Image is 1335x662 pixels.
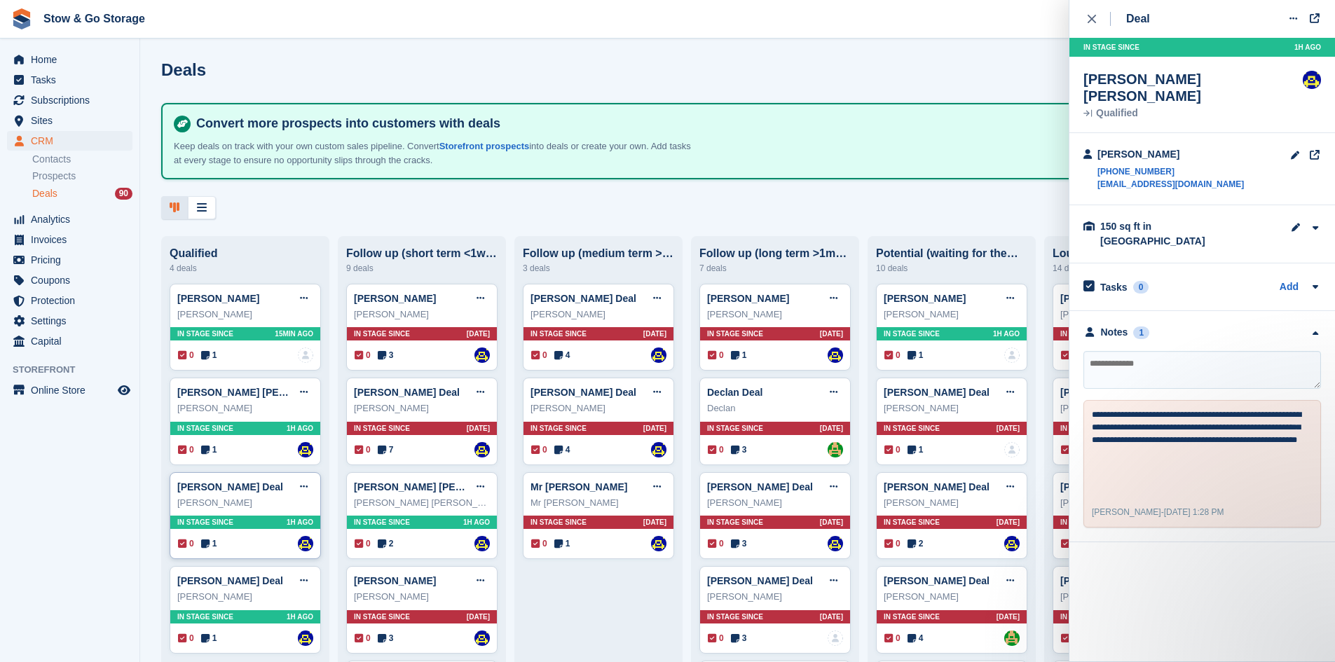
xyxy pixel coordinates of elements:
div: [PERSON_NAME] [884,401,1020,415]
span: 1H AGO [993,329,1020,339]
a: [PERSON_NAME] Deal [1060,575,1166,586]
span: 0 [1061,632,1077,644]
div: 3 deals [523,260,674,277]
img: Alex Taylor [828,442,843,457]
div: Follow up (medium term >1week) [523,247,674,260]
img: Rob Good-Stephenson [298,630,313,646]
div: [PERSON_NAME] [1060,590,1196,604]
a: menu [7,131,132,151]
a: [PERSON_NAME] Deal [177,575,283,586]
span: 0 [884,349,901,361]
span: Analytics [31,209,115,229]
span: Tasks [31,70,115,90]
a: menu [7,50,132,69]
div: [PERSON_NAME] [177,401,313,415]
span: In stage since [354,423,410,434]
span: In stage since [354,329,410,339]
span: 0 [531,443,547,456]
a: menu [7,230,132,249]
span: 0 [884,537,901,550]
span: Prospects [32,170,76,183]
a: menu [7,70,132,90]
span: [DATE] [467,329,490,339]
span: 0 [1061,537,1077,550]
span: [DATE] [643,517,666,527]
a: menu [7,291,132,310]
div: [PERSON_NAME] [177,590,313,604]
a: deal-assignee-blank [828,630,843,646]
span: In stage since [354,517,410,527]
a: [PERSON_NAME] [1060,293,1142,304]
a: [PERSON_NAME] Deal [884,575,990,586]
div: 150 sq ft in [GEOGRAPHIC_DATA] [1100,219,1240,249]
span: 7 [378,443,394,456]
a: [EMAIL_ADDRESS][DOMAIN_NAME] [1097,178,1244,191]
span: [DATE] [997,423,1020,434]
span: Deals [32,187,57,200]
a: [PERSON_NAME] Deal [1060,481,1166,492]
span: 3 [378,349,394,361]
span: In stage since [884,329,940,339]
div: [PERSON_NAME] [1060,496,1196,510]
div: [PERSON_NAME] [PERSON_NAME] [354,496,490,510]
a: Declan Deal [707,387,762,398]
a: Deals 90 [32,186,132,201]
span: Subscriptions [31,90,115,110]
span: In stage since [177,517,233,527]
span: Storefront [13,363,139,377]
span: 0 [708,349,724,361]
div: - [1092,506,1224,518]
span: 0 [708,443,724,456]
a: [PERSON_NAME] Deal [884,387,990,398]
a: Add [1280,280,1299,296]
span: 0 [708,632,724,644]
span: In stage since [530,329,587,339]
img: Rob Good-Stephenson [474,347,490,363]
a: menu [7,311,132,331]
a: [PERSON_NAME] Deal [884,481,990,492]
span: 1H AGO [1294,42,1321,53]
span: CRM [31,131,115,151]
img: Rob Good-Stephenson [828,347,843,363]
div: [PERSON_NAME] [177,308,313,322]
span: In stage since [530,517,587,527]
div: [PERSON_NAME] [530,308,666,322]
span: 0 [355,632,371,644]
a: deal-assignee-blank [298,347,313,363]
span: [DATE] [643,423,666,434]
span: 1 [201,632,217,644]
a: Rob Good-Stephenson [651,536,666,551]
span: [DATE] [820,612,843,622]
a: [PERSON_NAME] Deal [177,481,283,492]
a: Rob Good-Stephenson [298,442,313,457]
div: 0 [1133,281,1149,294]
span: [DATE] [467,612,490,622]
img: Rob Good-Stephenson [474,442,490,457]
div: [PERSON_NAME] [884,590,1020,604]
div: [PERSON_NAME] [1060,308,1196,322]
span: [DATE] [643,329,666,339]
div: Follow up (long term >1month) [699,247,851,260]
div: 14 deals [1053,260,1204,277]
div: [PERSON_NAME] [707,308,843,322]
span: 4 [554,349,570,361]
span: 2 [908,537,924,550]
span: 1H AGO [287,423,313,434]
img: Rob Good-Stephenson [474,630,490,646]
a: [PERSON_NAME] Deal [707,481,813,492]
span: 3 [731,632,747,644]
span: In stage since [707,517,763,527]
span: 0 [355,349,371,361]
span: In stage since [177,329,233,339]
div: [PERSON_NAME] [1097,147,1244,162]
span: 1 [554,537,570,550]
div: [PERSON_NAME] [PERSON_NAME] [1083,71,1303,104]
span: 1 [201,537,217,550]
a: menu [7,90,132,110]
span: Sites [31,111,115,130]
a: menu [7,111,132,130]
a: Contacts [32,153,132,166]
